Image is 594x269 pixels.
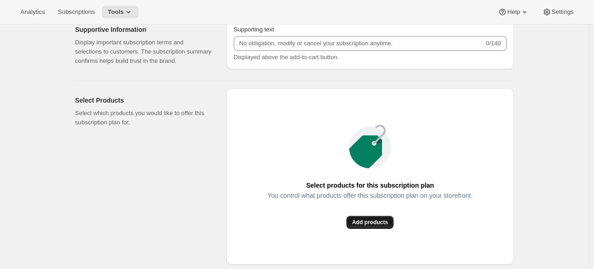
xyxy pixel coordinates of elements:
p: Display important subscription terms and selections to customers. The subscription summary confir... [75,38,212,66]
button: Tools [102,6,139,18]
span: Select products for this subscription plan [306,179,434,192]
span: Add products [352,219,388,226]
span: Displayed above the add-to-cart button. [234,54,339,61]
span: Subscriptions [58,8,95,16]
button: Help [492,6,534,18]
button: Add products [346,216,394,229]
span: Supporting text [234,26,274,33]
input: No obligation, modify or cancel your subscription anytime. [234,36,484,51]
button: Settings [537,6,579,18]
button: Analytics [15,6,50,18]
span: You control what products offer this subscription plan on your storefront. [267,189,473,202]
span: Settings [552,8,574,16]
p: Select which products you would like to offer this subscription plan for. [75,109,212,127]
h2: Supportive Information [75,25,212,34]
button: Subscriptions [52,6,100,18]
span: Help [507,8,520,16]
span: Tools [108,8,124,16]
h2: Select Products [75,96,212,105]
span: Analytics [20,8,45,16]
